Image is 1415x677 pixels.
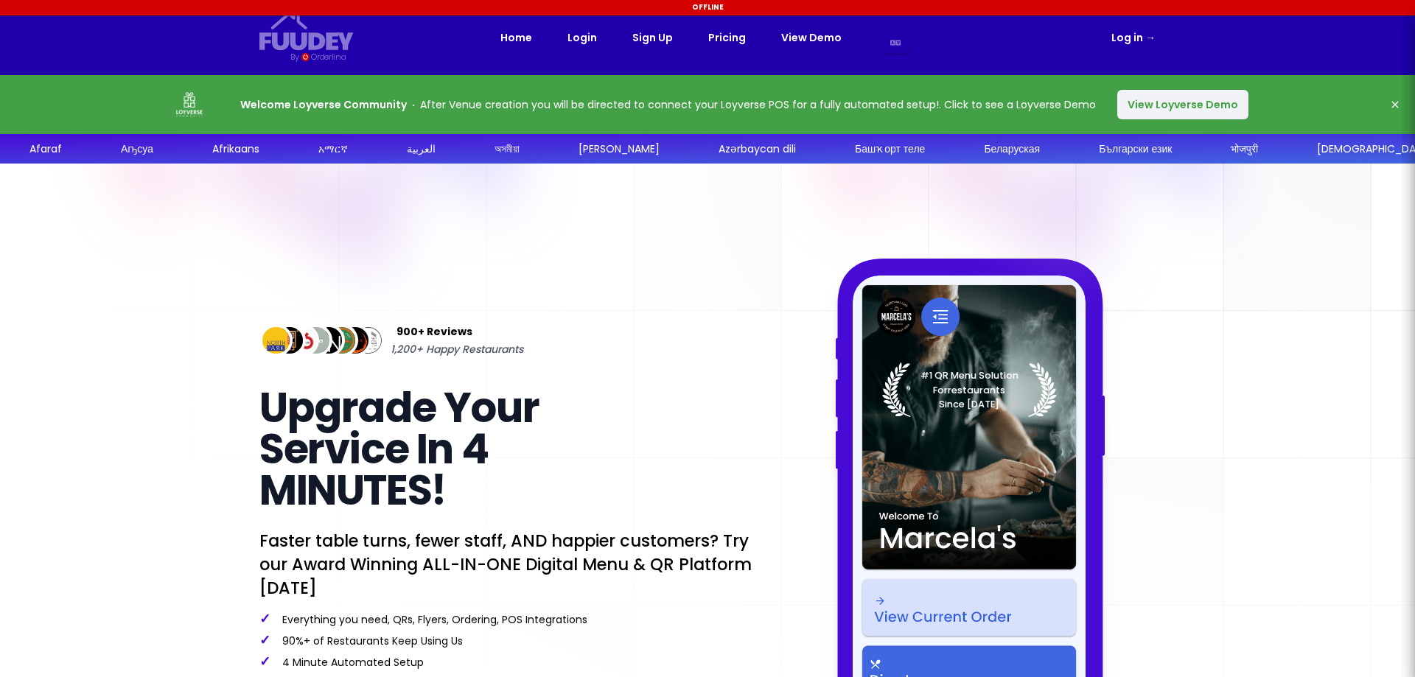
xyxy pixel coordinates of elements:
div: [PERSON_NAME] [579,141,660,157]
img: Review Img [286,324,319,357]
a: Login [567,29,597,46]
div: Башҡорт теле [855,141,925,157]
div: Afaraf [29,141,62,157]
p: Everything you need, QRs, Flyers, Ordering, POS Integrations [259,611,755,627]
p: 4 Minute Automated Setup [259,654,755,670]
div: Orderlina [311,51,346,63]
div: Беларуская [984,141,1040,157]
a: Home [500,29,532,46]
a: View Demo [781,29,842,46]
a: Sign Up [632,29,673,46]
span: Upgrade Your Service In 4 MINUTES! [259,379,539,519]
button: View Loyverse Demo [1117,90,1248,119]
span: 900+ Reviews [396,323,472,340]
p: After Venue creation you will be directed to connect your Loyverse POS for a fully automated setu... [240,96,1096,113]
div: By [290,51,298,63]
span: ✓ [259,631,270,649]
svg: {/* Added fill="currentColor" here */} {/* This rectangle defines the background. Its explicit fi... [259,12,354,51]
a: Log in [1111,29,1156,46]
img: Review Img [299,324,332,357]
img: Laurel [882,362,1057,417]
span: → [1145,30,1156,45]
div: भोजपुरी [1231,141,1258,157]
strong: Welcome Loyverse Community [240,97,407,112]
p: Faster table turns, fewer staff, AND happier customers? Try our Award Winning ALL-IN-ONE Digital ... [259,529,755,600]
div: Afrikaans [212,141,259,157]
div: العربية [407,141,436,157]
img: Review Img [259,324,293,357]
img: Review Img [326,324,359,357]
span: ✓ [259,652,270,670]
img: Review Img [312,324,346,357]
img: Review Img [352,324,385,357]
div: Български език [1099,141,1172,157]
div: አማርኛ [318,141,348,157]
img: Review Img [273,324,306,357]
a: Pricing [708,29,746,46]
div: Offline [2,2,1413,13]
p: 90%+ of Restaurants Keep Using Us [259,633,755,648]
div: Azərbaycan dili [719,141,796,157]
span: 1,200+ Happy Restaurants [391,340,523,358]
span: ✓ [259,609,270,628]
div: অসমীয়া [495,141,520,157]
img: Review Img [339,324,372,357]
div: Аҧсуа [121,141,153,157]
